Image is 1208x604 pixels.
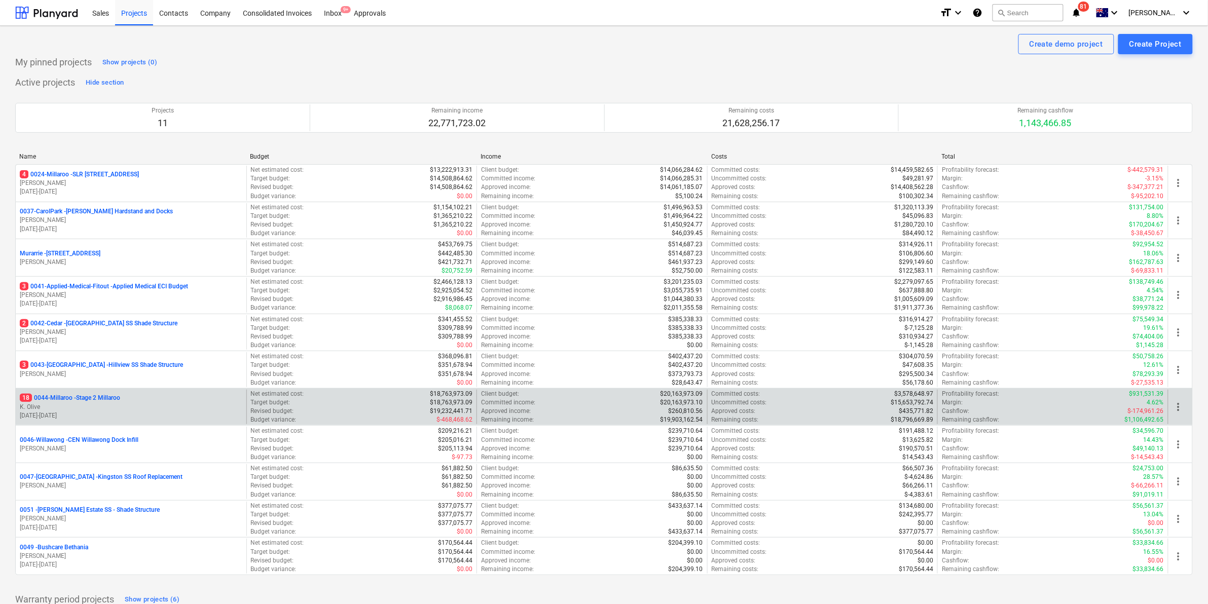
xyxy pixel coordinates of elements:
p: Revised budget : [251,183,294,192]
i: keyboard_arrow_down [1109,7,1121,19]
p: [DATE] - [DATE] [20,336,242,345]
p: 0041-Applied-Medical-Fitout - Applied Medical ECI Budget [20,282,188,291]
p: $38,771.24 [1133,295,1164,304]
button: Create demo project [1018,34,1114,54]
p: Revised budget : [251,370,294,379]
p: Client budget : [481,240,519,249]
p: Cashflow : [942,183,969,192]
p: [DATE] - [DATE] [20,560,242,569]
i: format_size [940,7,952,19]
p: $5,100.24 [676,192,703,201]
p: Remaining cashflow : [942,192,999,201]
p: $47,608.35 [902,361,933,369]
p: Committed income : [481,249,535,258]
div: 30043-[GEOGRAPHIC_DATA] -Hillview SS Shade Structure[PERSON_NAME] [20,361,242,378]
p: Margin : [942,286,963,295]
div: 20042-Cedar -[GEOGRAPHIC_DATA] SS Shade Structure[PERSON_NAME][DATE]-[DATE] [20,319,242,345]
p: 0049 - Bushcare Bethania [20,543,88,552]
p: Client budget : [481,315,519,324]
p: 18.06% [1144,249,1164,258]
p: $-347,377.21 [1128,183,1164,192]
p: Approved costs : [712,258,756,267]
p: 0042-Cedar - [GEOGRAPHIC_DATA] SS Shade Structure [20,319,177,328]
p: Remaining income : [481,341,534,350]
span: more_vert [1173,438,1185,450]
span: 9+ [341,6,351,13]
span: 81 [1078,2,1089,12]
p: Net estimated cost : [251,166,304,174]
p: Margin : [942,212,963,220]
p: $99,978.22 [1133,304,1164,312]
p: Client budget : [481,166,519,174]
span: more_vert [1173,214,1185,226]
p: $421,732.71 [438,258,472,267]
p: 11 [152,117,174,129]
p: Remaining income : [481,229,534,238]
p: Target budget : [251,324,290,332]
p: Projects [152,106,174,115]
p: Committed income : [481,361,535,369]
span: more_vert [1173,401,1185,413]
p: Approved income : [481,370,531,379]
p: Client budget : [481,352,519,361]
p: Remaining income : [481,192,534,201]
p: Approved costs : [712,332,756,341]
p: Committed costs : [712,166,760,174]
p: Committed costs : [712,390,760,398]
p: 0037-CarolPark - [PERSON_NAME] Hardstand and Docks [20,207,173,216]
p: Approved income : [481,332,531,341]
p: $0.00 [457,379,472,387]
p: Committed costs : [712,278,760,286]
span: more_vert [1173,475,1185,487]
p: Net estimated cost : [251,240,304,249]
p: Remaining costs [723,106,780,115]
p: $1,280,720.10 [894,220,933,229]
span: more_vert [1173,252,1185,264]
p: Remaining income : [481,379,534,387]
p: $52,750.00 [672,267,703,275]
p: Approved income : [481,258,531,267]
p: Uncommitted costs : [712,286,767,295]
p: Client budget : [481,390,519,398]
p: $3,578,648.97 [894,390,933,398]
p: $309,788.99 [438,332,472,341]
p: $14,066,284.62 [661,166,703,174]
p: $368,096.81 [438,352,472,361]
p: Cashflow : [942,332,969,341]
div: Murarrie -[STREET_ADDRESS][PERSON_NAME] [20,249,242,267]
p: $13,222,913.31 [430,166,472,174]
p: Budget variance : [251,379,297,387]
p: 0046-Willawong - CEN Willawong Dock Infill [20,436,138,444]
p: $14,459,582.65 [891,166,933,174]
p: [DATE] - [DATE] [20,299,242,308]
p: Committed costs : [712,352,760,361]
p: Remaining cashflow [1017,106,1073,115]
div: 0037-CarolPark -[PERSON_NAME] Hardstand and Docks[PERSON_NAME][DATE]-[DATE] [20,207,242,233]
p: Remaining cashflow : [942,267,999,275]
p: $0.00 [687,341,703,350]
p: $14,066,285.31 [661,174,703,183]
div: Create Project [1129,37,1182,51]
p: Budget variance : [251,267,297,275]
p: $1,496,964.22 [664,212,703,220]
span: more_vert [1173,326,1185,338]
p: $1,005,609.09 [894,295,933,304]
p: [DATE] - [DATE] [20,225,242,234]
p: $46,039.45 [672,229,703,238]
p: Revised budget : [251,332,294,341]
p: $514,687.23 [669,240,703,249]
p: Uncommitted costs : [712,212,767,220]
p: Committed costs : [712,315,760,324]
div: 0051 -[PERSON_NAME] Estate SS - Shade Structure[PERSON_NAME][DATE]-[DATE] [20,506,242,532]
p: Net estimated cost : [251,278,304,286]
p: [DATE] - [DATE] [20,187,242,196]
div: Costs [711,153,934,160]
p: $170,204.67 [1129,220,1164,229]
p: $385,338.33 [669,315,703,324]
p: Revised budget : [251,258,294,267]
p: Profitability forecast : [942,315,999,324]
i: notifications [1072,7,1082,19]
p: [PERSON_NAME] [20,514,242,523]
p: Uncommitted costs : [712,249,767,258]
p: $1,450,924.77 [664,220,703,229]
